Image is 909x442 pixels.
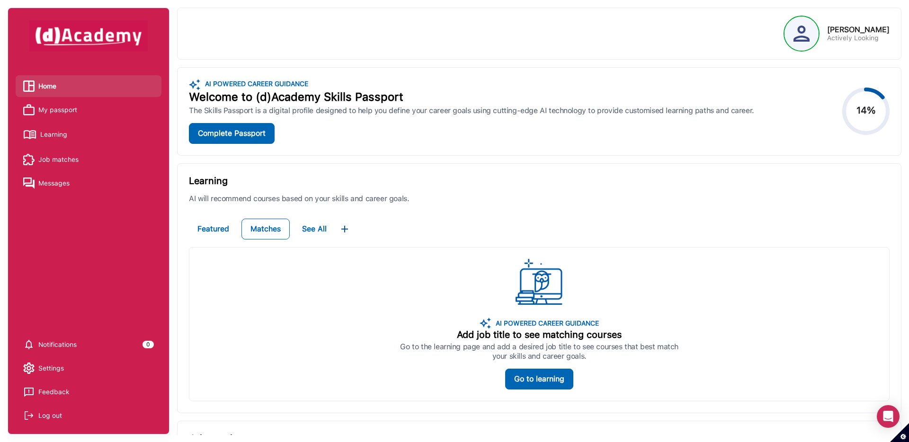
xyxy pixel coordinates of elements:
a: Messages iconMessages [23,176,154,190]
img: ... [480,318,491,329]
img: Learning icon [23,126,36,143]
img: feedback [23,386,35,398]
div: Matches [250,223,281,235]
a: My passport iconMy passport [23,103,154,117]
a: Job matches iconJob matches [23,152,154,167]
div: AI POWERED CAREER GUIDANCE [200,79,308,90]
span: My passport [38,103,77,117]
div: Log out [38,408,62,423]
button: See All [294,219,335,239]
p: Add job title to see matching courses [457,329,622,340]
span: Home [38,79,56,93]
img: dAcademy [29,20,148,52]
img: My passport icon [23,104,35,115]
img: ... [189,79,200,90]
span: Settings [38,361,64,375]
p: Learning [189,175,890,186]
span: Job matches [38,152,79,167]
img: ... [339,223,350,235]
div: Feedback [38,385,70,399]
div: See All [302,223,327,235]
div: 0 [143,341,154,348]
a: Feedback [23,385,154,399]
img: setting [23,339,35,350]
img: Messages icon [23,177,35,189]
button: Go to learning [505,369,573,389]
p: Actively Looking [827,34,890,42]
button: Set cookie preferences [890,423,909,442]
div: The Skills Passport is a digital profile designed to help you define your career goals using cutt... [189,106,754,115]
button: Featured [189,219,238,239]
div: Featured [197,223,229,235]
div: Welcome to (d)Academy Skills Passport [189,90,754,104]
div: Go to learning [514,373,564,385]
a: Home iconHome [23,79,154,93]
img: Home icon [23,80,35,92]
button: Matches [241,219,290,239]
img: Profile [793,26,810,42]
a: Learning iconLearning [23,126,154,143]
div: [PERSON_NAME] [827,25,890,34]
span: Notifications [38,337,77,352]
div: Open Intercom Messenger [877,405,900,428]
div: Complete Passport [198,128,266,139]
img: Job matches icon [23,154,35,165]
img: logo [516,259,563,306]
span: Messages [38,176,70,190]
p: AI POWERED CAREER GUIDANCE [491,318,599,329]
p: Go to the learning page and add a desired job title to see courses that best match your skills an... [400,342,678,361]
img: Log out [23,410,35,421]
img: setting [23,362,35,374]
button: Complete Passport [189,123,275,144]
text: 14% [856,105,875,116]
p: AI will recommend courses based on your skills and career goals. [189,194,890,203]
span: Learning [40,127,67,141]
